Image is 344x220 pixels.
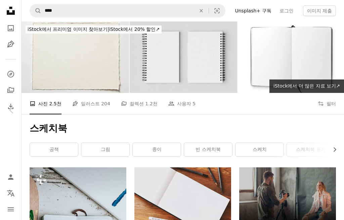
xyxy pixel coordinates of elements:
[72,93,110,114] a: 일러스트 204
[4,186,17,200] button: 언어
[303,5,336,16] button: 이미지 제출
[30,4,41,17] button: Unsplash 검색
[30,143,78,156] a: 공책
[4,203,17,216] button: 메뉴
[145,100,157,107] span: 1.2천
[28,26,160,32] span: iStock에서 20% 할인 ↗
[4,21,17,35] a: 사진
[318,93,336,114] button: 필터
[21,21,166,38] a: iStock에서 프리미엄 이미지 찾아보기|iStock에서 20% 할인↗
[4,38,17,51] a: 일러스트
[287,143,335,156] a: 스케치북 표지
[81,143,129,156] a: 그림
[134,197,231,203] a: 백색 인쇄 용지
[121,93,158,114] a: 컬렉션 1.2천
[269,79,344,93] a: iStock에서 더 많은 자료 보기↗
[231,5,275,16] a: Unsplash+ 구독
[101,100,110,107] span: 204
[320,78,344,142] a: 다음
[192,100,196,107] span: 5
[4,170,17,184] a: 로그인 / 가입
[4,67,17,81] a: 탐색
[209,4,225,17] button: 시각적 검색
[184,143,232,156] a: 빈 스케치북
[133,143,181,156] a: 종이
[30,122,336,134] h1: 스케치북
[21,21,129,93] img: 고해상도 맹검액 워터컬러 종이
[273,83,340,89] span: iStock에서 더 많은 자료 보기 ↗
[30,4,225,17] form: 사이트 전체에서 이미지 찾기
[275,5,298,16] a: 로그인
[28,26,109,32] span: iStock에서 프리미엄 이미지 찾아보기 |
[194,4,209,17] button: 삭제
[235,143,284,156] a: 스케치
[130,21,237,93] img: 흰색 나선형 노트북 모형, 덮개 및 뒷면.
[168,93,196,114] a: 사용자 5
[329,143,336,156] button: 목록을 오른쪽으로 스크롤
